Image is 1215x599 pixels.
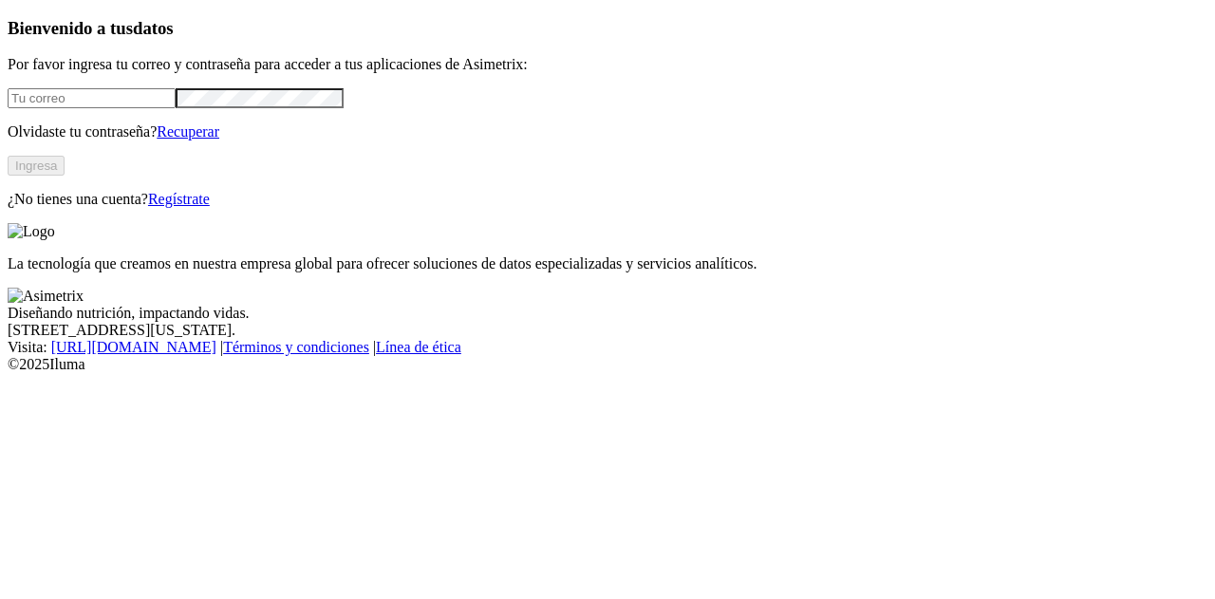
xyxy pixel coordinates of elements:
[133,18,174,38] span: datos
[8,288,84,305] img: Asimetrix
[376,339,461,355] a: Línea de ética
[8,18,1207,39] h3: Bienvenido a tus
[8,305,1207,322] div: Diseñando nutrición, impactando vidas.
[8,56,1207,73] p: Por favor ingresa tu correo y contraseña para acceder a tus aplicaciones de Asimetrix:
[8,322,1207,339] div: [STREET_ADDRESS][US_STATE].
[148,191,210,207] a: Regístrate
[8,255,1207,272] p: La tecnología que creamos en nuestra empresa global para ofrecer soluciones de datos especializad...
[8,156,65,176] button: Ingresa
[8,339,1207,356] div: Visita : | |
[8,191,1207,208] p: ¿No tienes una cuenta?
[51,339,216,355] a: [URL][DOMAIN_NAME]
[8,356,1207,373] div: © 2025 Iluma
[8,88,176,108] input: Tu correo
[8,223,55,240] img: Logo
[157,123,219,140] a: Recuperar
[223,339,369,355] a: Términos y condiciones
[8,123,1207,140] p: Olvidaste tu contraseña?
